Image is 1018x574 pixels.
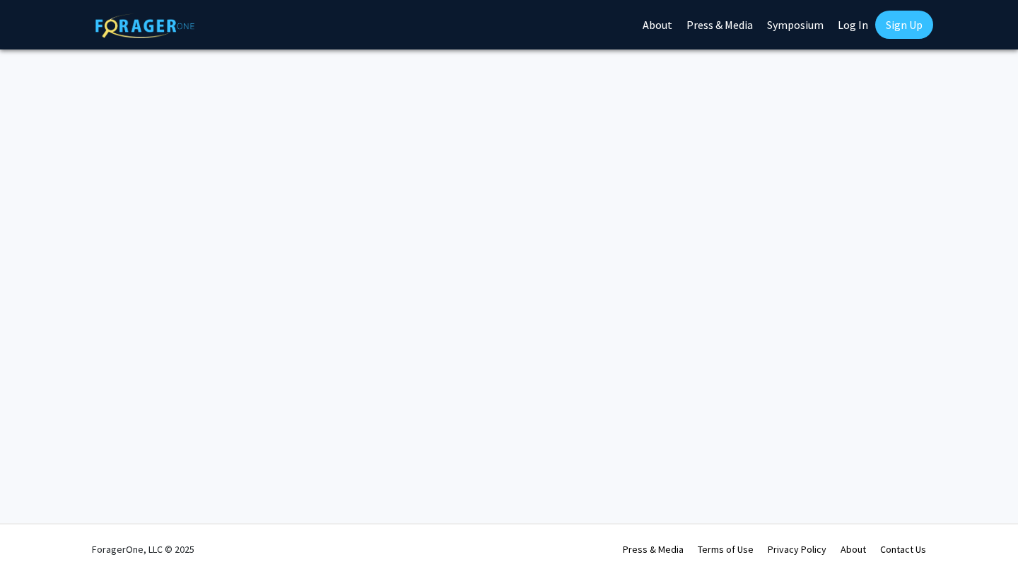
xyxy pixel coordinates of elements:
a: Sign Up [875,11,933,39]
a: Terms of Use [698,543,754,556]
img: ForagerOne Logo [95,13,194,38]
div: ForagerOne, LLC © 2025 [92,525,194,574]
a: About [841,543,866,556]
a: Contact Us [880,543,926,556]
a: Privacy Policy [768,543,826,556]
a: Press & Media [623,543,684,556]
